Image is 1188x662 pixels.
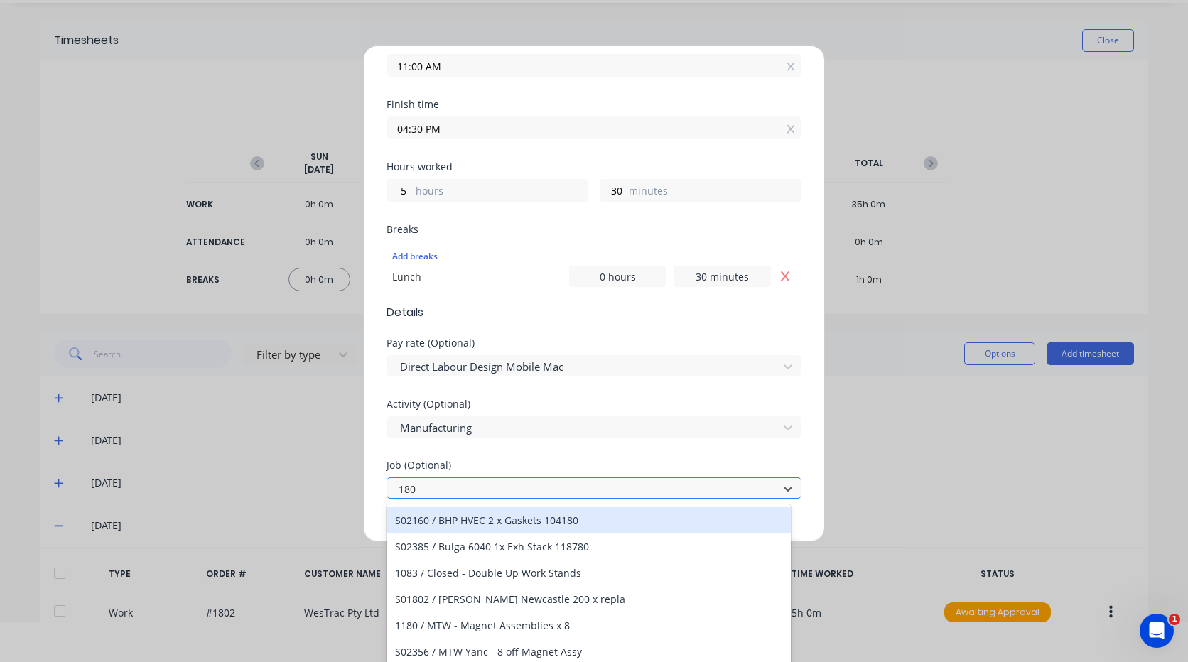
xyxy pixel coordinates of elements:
div: Breaks [387,224,801,234]
div: Pay rate (Optional) [387,338,801,348]
div: 1083 / Closed - Double Up Work Stands [387,560,791,586]
input: 0 [600,180,625,201]
div: Finish time [387,99,801,109]
span: 1 [1169,614,1180,625]
input: 0 [674,266,771,287]
div: S02385 / Bulga 6040 1x Exh Stack 118780 [387,533,791,560]
div: Hours worked [387,162,801,172]
div: Activity (Optional) [387,399,801,409]
label: minutes [629,183,801,201]
div: Add breaks [392,247,796,266]
div: S01802 / [PERSON_NAME] Newcastle 200 x repla [387,586,791,612]
div: Start time [387,37,801,47]
div: Lunch [392,269,569,284]
iframe: Intercom live chat [1140,614,1174,648]
div: Job (Optional) [387,460,801,470]
label: hours [416,183,588,201]
div: 1180 / MTW - Magnet Assemblies x 8 [387,612,791,639]
input: 0 [387,180,412,201]
span: Details [387,304,801,321]
div: S02160 / BHP HVEC 2 x Gaskets 104180 [387,507,791,533]
button: Remove Lunch [774,266,796,287]
input: 0 [569,266,666,287]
